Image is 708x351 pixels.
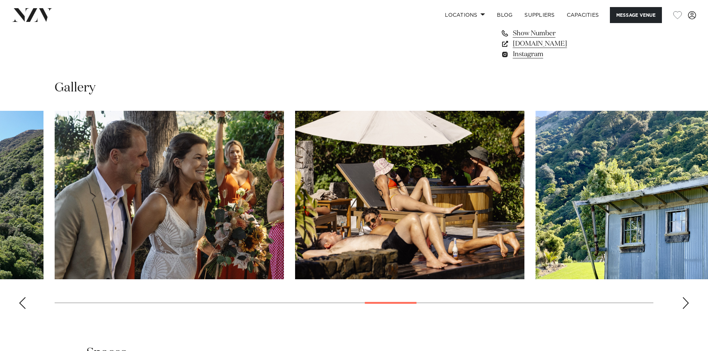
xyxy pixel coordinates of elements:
[55,80,96,96] h2: Gallery
[501,49,622,59] a: Instagram
[501,39,622,49] a: [DOMAIN_NAME]
[518,7,560,23] a: SUPPLIERS
[55,111,284,279] swiper-slide: 16 / 29
[501,28,622,39] a: Show Number
[561,7,605,23] a: Capacities
[610,7,662,23] button: Message Venue
[12,8,52,22] img: nzv-logo.png
[491,7,518,23] a: BLOG
[295,111,524,279] swiper-slide: 17 / 29
[439,7,491,23] a: Locations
